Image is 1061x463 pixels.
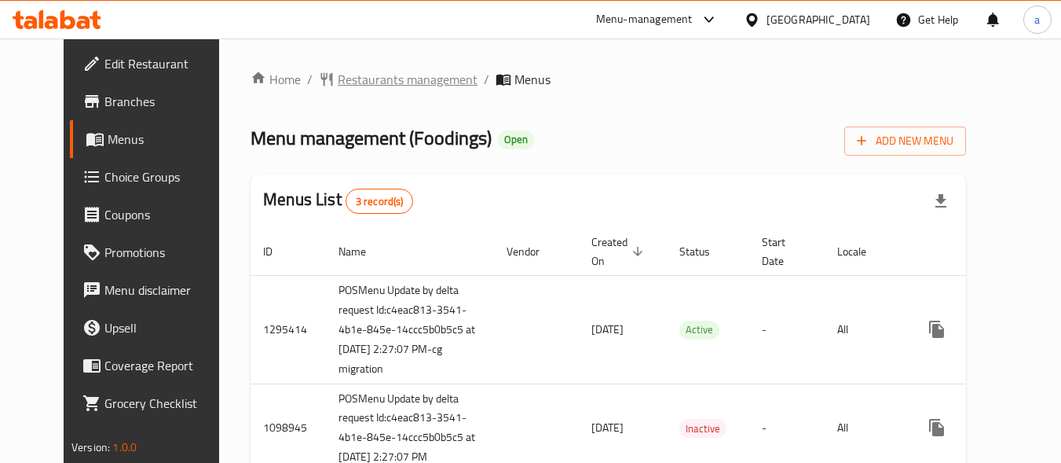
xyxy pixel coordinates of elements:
span: Branches [104,92,229,111]
button: more [918,409,956,446]
td: 1295414 [251,275,326,384]
div: [GEOGRAPHIC_DATA] [766,11,870,28]
span: 3 record(s) [346,194,413,209]
div: Open [498,130,534,149]
span: [DATE] [591,319,624,340]
span: Created On [591,233,648,270]
span: Menu management ( Foodings ) [251,120,492,156]
span: Menus [514,70,551,89]
span: Open [498,133,534,146]
td: POSMenu Update by delta request Id:c4eac813-3541-4b1e-845e-14ccc5b0b5c5 at [DATE] 2:27:07 PM-cg m... [326,275,494,384]
span: Coverage Report [104,356,229,375]
a: Coupons [70,196,241,233]
h2: Menus List [263,188,413,214]
button: Change Status [956,311,993,348]
span: Promotions [104,243,229,262]
span: Edit Restaurant [104,54,229,73]
span: Grocery Checklist [104,394,229,413]
button: Add New Menu [844,127,966,156]
div: Total records count [346,189,414,214]
button: more [918,311,956,348]
div: Export file [922,182,960,220]
a: Choice Groups [70,158,241,196]
span: Upsell [104,318,229,337]
li: / [484,70,489,89]
a: Menu disclaimer [70,271,241,309]
span: Choice Groups [104,167,229,186]
span: a [1034,11,1040,28]
span: Start Date [762,233,806,270]
a: Coverage Report [70,347,241,384]
a: Menus [70,120,241,158]
a: Upsell [70,309,241,347]
span: Restaurants management [338,70,477,89]
li: / [307,70,313,89]
span: Inactive [679,420,726,438]
span: Locale [837,242,887,261]
span: Menu disclaimer [104,281,229,299]
div: Menu-management [596,10,693,29]
td: - [749,275,825,384]
a: Branches [70,83,241,120]
nav: breadcrumb [251,70,966,89]
span: Name [338,242,386,261]
button: Change Status [956,409,993,446]
span: Menus [108,130,229,149]
a: Restaurants management [319,70,477,89]
a: Home [251,70,301,89]
span: Version: [71,437,110,457]
a: Edit Restaurant [70,45,241,83]
span: 1.0.0 [112,437,137,457]
a: Grocery Checklist [70,384,241,422]
span: Coupons [104,205,229,224]
span: Status [679,242,730,261]
span: Active [679,321,719,339]
span: Add New Menu [857,131,953,151]
span: ID [263,242,293,261]
a: Promotions [70,233,241,271]
span: Vendor [507,242,560,261]
td: All [825,275,906,384]
span: [DATE] [591,417,624,438]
